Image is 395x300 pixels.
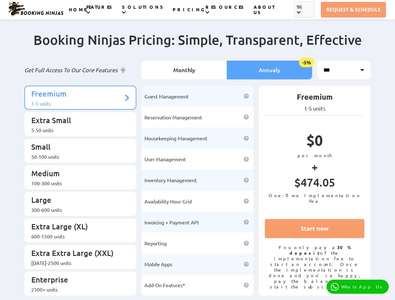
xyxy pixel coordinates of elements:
[265,105,365,112] p: 1-5 units
[244,157,249,162] img: help icon
[31,127,124,133] div: 5-50 units
[144,177,197,183] span: Inventory Management
[244,93,249,99] img: help icon
[265,92,365,105] p: Freemium
[144,114,202,120] span: Reservation Management
[144,240,167,246] span: Reporting
[31,275,124,286] p: Enterprise
[265,219,365,238] a: Start now
[31,286,124,292] div: 2500+ units
[24,32,371,61] h2: Booking Ninjas Pricing: Simple, Transparent, Effective
[341,284,384,289] p: WhatsApp Us
[31,248,124,260] p: Extra Extra Large (XXL)
[144,198,192,204] span: Availability Hour Grid
[31,233,124,239] div: 600-1500 units
[31,260,124,266] div: [DATE]-2500 units
[244,177,249,183] img: help icon
[69,7,86,19] a: HOME
[265,131,365,152] p: $0
[244,241,249,246] img: help icon
[24,66,137,74] p: Get Full Access To Our Core Features
[144,93,189,99] span: Guest Management
[265,152,365,158] p: per month
[173,7,205,19] a: PRICING
[254,4,275,22] a: ABOUT US
[31,168,124,180] p: Medium
[265,244,365,289] p: You only pay a of the implementation fee to start an account. Once the implementation is done and...
[141,61,227,79] li: Monthly
[244,136,249,141] img: help icon
[144,219,199,225] span: Invoicing + Payment API
[31,195,124,207] p: Large
[244,282,249,288] img: help icon
[290,244,351,256] strong: 30% deposit
[31,100,124,107] div: 1-5 units
[31,89,124,100] p: Freemium
[144,282,185,288] span: Add-On Features*
[31,142,124,153] p: Small
[144,156,186,162] span: User Management
[144,261,172,267] span: Mobile Apps
[31,115,124,127] p: Extra Small
[31,207,124,213] div: 300-600 units
[244,114,249,120] img: help icon
[244,262,249,267] img: help icon
[227,61,312,79] li: Annualy
[299,57,314,67] span: -5%
[144,135,207,141] span: Housekeeping Management
[265,158,365,175] p: +
[244,198,249,204] img: help icon
[244,219,249,225] img: help icon
[327,280,389,294] a: WhatsApp Us
[31,180,124,186] div: 100-300 units
[31,153,124,160] div: 50-100 units
[265,175,365,192] p: $474.05
[265,192,365,204] p: One-Time Implementation Fee
[31,222,124,233] p: Extra Large (XL)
